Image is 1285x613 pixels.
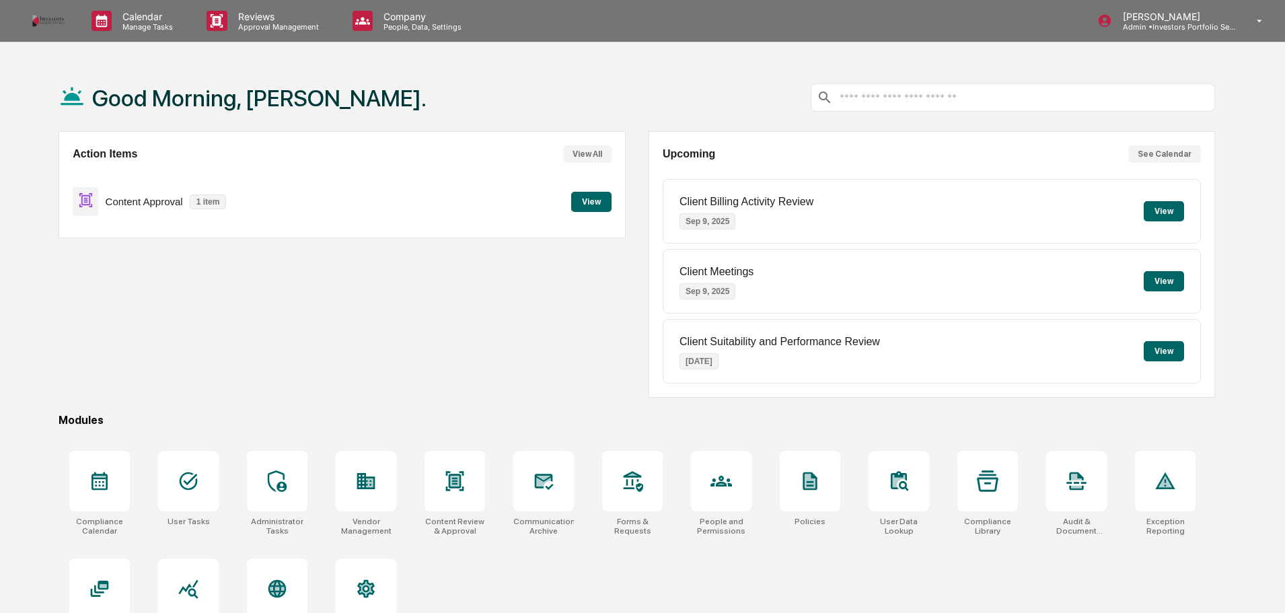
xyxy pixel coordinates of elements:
p: [DATE] [680,353,719,369]
p: [PERSON_NAME] [1112,11,1237,22]
h1: Good Morning, [PERSON_NAME]. [92,85,427,112]
button: View All [563,145,612,163]
p: Admin • Investors Portfolio Services [1112,22,1237,32]
div: Policies [795,517,825,526]
p: Company [373,11,468,22]
button: View [1144,341,1184,361]
div: Forms & Requests [602,517,663,536]
div: Administrator Tasks [247,517,307,536]
p: 1 item [190,194,227,209]
p: Manage Tasks [112,22,180,32]
h2: Upcoming [663,148,715,160]
p: People, Data, Settings [373,22,468,32]
p: Approval Management [227,22,326,32]
div: Modules [59,414,1215,427]
p: Client Suitability and Performance Review [680,336,880,348]
div: People and Permissions [691,517,751,536]
div: User Data Lookup [869,517,929,536]
h2: Action Items [73,148,137,160]
p: Client Meetings [680,266,754,278]
p: Client Billing Activity Review [680,196,813,208]
p: Content Approval [106,196,183,207]
div: Content Review & Approval [425,517,485,536]
div: Vendor Management [336,517,396,536]
p: Reviews [227,11,326,22]
div: Compliance Library [957,517,1018,536]
p: Sep 9, 2025 [680,283,735,299]
div: Communications Archive [513,517,574,536]
div: Exception Reporting [1135,517,1196,536]
button: View [1144,201,1184,221]
div: User Tasks [168,517,210,526]
button: See Calendar [1128,145,1201,163]
p: Calendar [112,11,180,22]
div: Compliance Calendar [69,517,130,536]
a: View [571,194,612,207]
button: View [571,192,612,212]
button: View [1144,271,1184,291]
p: Sep 9, 2025 [680,213,735,229]
img: logo [32,15,65,28]
div: Audit & Document Logs [1046,517,1107,536]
